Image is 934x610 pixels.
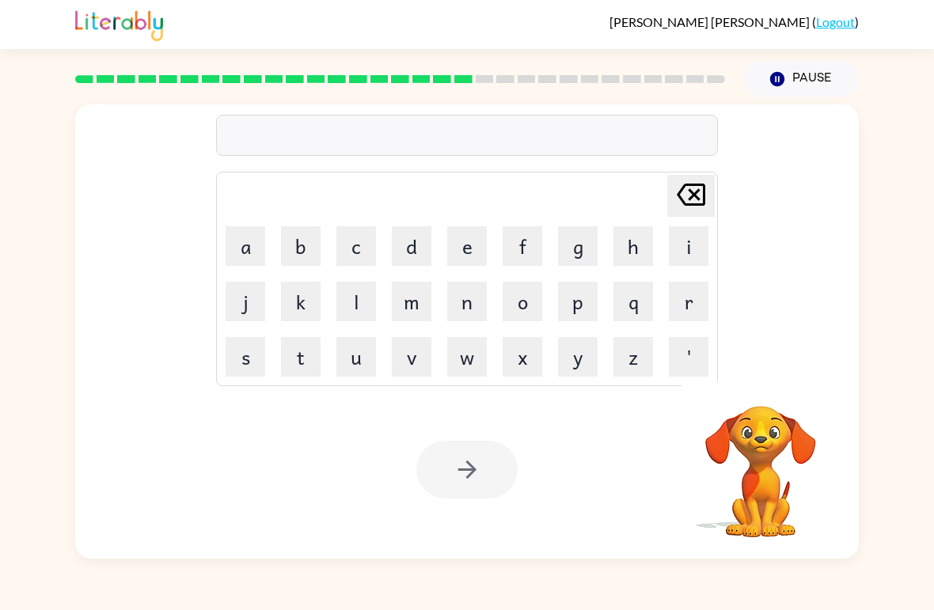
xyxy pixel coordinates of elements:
button: g [558,226,598,266]
button: t [281,337,321,377]
button: a [226,226,265,266]
button: p [558,282,598,321]
button: v [392,337,431,377]
button: o [503,282,542,321]
button: j [226,282,265,321]
button: h [613,226,653,266]
button: s [226,337,265,377]
button: m [392,282,431,321]
a: Logout [816,14,855,29]
button: z [613,337,653,377]
button: c [336,226,376,266]
button: n [447,282,487,321]
button: ' [669,337,708,377]
button: r [669,282,708,321]
button: d [392,226,431,266]
video: Your browser must support playing .mp4 files to use Literably. Please try using another browser. [682,381,840,540]
div: ( ) [609,14,859,29]
button: u [336,337,376,377]
button: b [281,226,321,266]
button: q [613,282,653,321]
button: l [336,282,376,321]
button: i [669,226,708,266]
span: [PERSON_NAME] [PERSON_NAME] [609,14,812,29]
button: f [503,226,542,266]
button: Pause [744,61,859,97]
button: x [503,337,542,377]
button: w [447,337,487,377]
button: e [447,226,487,266]
button: y [558,337,598,377]
button: k [281,282,321,321]
img: Literably [75,6,163,41]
